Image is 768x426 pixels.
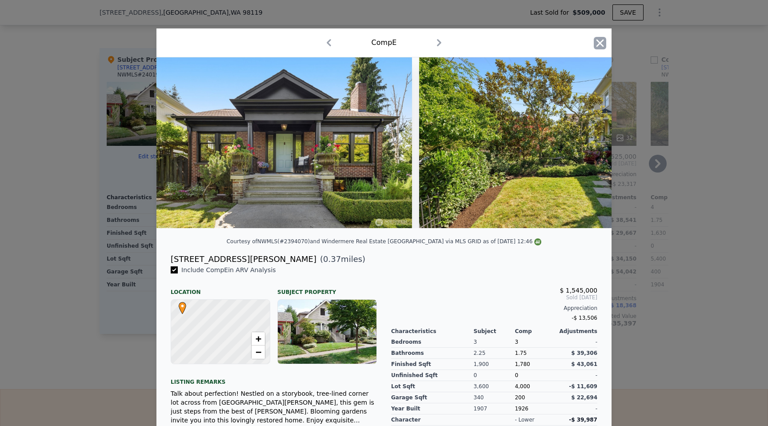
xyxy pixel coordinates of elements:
span: $ 39,306 [571,350,597,356]
div: 0 [474,370,515,381]
span: Sold [DATE] [391,294,597,301]
div: Characteristics [391,328,474,335]
span: -$ 13,506 [572,315,597,321]
span: ( miles) [316,253,365,265]
div: 2.25 [474,348,515,359]
span: + [256,333,261,344]
div: 3,600 [474,381,515,392]
div: Bedrooms [391,337,474,348]
img: NWMLS Logo [534,238,541,245]
div: 1,900 [474,359,515,370]
span: $ 1,545,000 [560,287,597,294]
span: -$ 39,987 [569,417,597,423]
div: 1926 [515,403,556,414]
img: Property Img [419,57,675,228]
span: • [176,299,188,313]
div: Location [171,281,270,296]
span: Include Comp E in ARV Analysis [178,266,280,273]
div: Comp E [372,37,397,48]
div: Courtesy of NWMLS (#2394070) and Windermere Real Estate [GEOGRAPHIC_DATA] via MLS GRID as of [DAT... [227,238,542,245]
span: 3 [515,339,518,345]
div: 1907 [474,403,515,414]
div: Subject [474,328,515,335]
div: Finished Sqft [391,359,474,370]
div: Subject Property [277,281,377,296]
div: - [556,370,597,381]
span: 4,000 [515,383,530,390]
div: Listing remarks [171,371,377,386]
div: Adjustments [556,328,597,335]
div: 3 [474,337,515,348]
img: Property Img [156,57,412,228]
div: Garage Sqft [391,392,474,403]
span: − [256,346,261,358]
div: Year Built [391,403,474,414]
a: Zoom out [252,346,265,359]
a: Zoom in [252,332,265,346]
span: 0 [515,372,518,378]
div: Lot Sqft [391,381,474,392]
span: $ 22,694 [571,394,597,401]
div: Comp [515,328,556,335]
span: $ 43,061 [571,361,597,367]
span: 200 [515,394,525,401]
div: - [556,403,597,414]
div: [STREET_ADDRESS][PERSON_NAME] [171,253,316,265]
div: Talk about perfection! Nestled on a storybook, tree-lined corner lot across from [GEOGRAPHIC_DATA... [171,389,377,425]
div: - [556,337,597,348]
span: -$ 11,609 [569,383,597,390]
span: 1,780 [515,361,530,367]
div: Appreciation [391,305,597,312]
div: 340 [474,392,515,403]
div: 1.75 [515,348,556,359]
div: Unfinished Sqft [391,370,474,381]
div: Bathrooms [391,348,474,359]
div: - lower [515,416,534,423]
div: • [176,302,182,307]
span: 0.37 [323,254,341,264]
div: character [391,414,474,426]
